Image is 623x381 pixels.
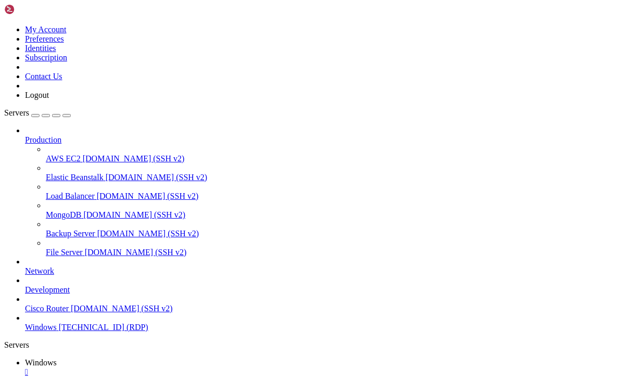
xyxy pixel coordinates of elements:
[25,53,67,62] a: Subscription
[46,210,619,220] a: MongoDB [DOMAIN_NAME] (SSH v2)
[46,182,619,201] li: Load Balancer [DOMAIN_NAME] (SSH v2)
[46,173,619,182] a: Elastic Beanstalk [DOMAIN_NAME] (SSH v2)
[25,358,619,377] a: Windows
[97,229,199,238] span: [DOMAIN_NAME] (SSH v2)
[46,229,95,238] span: Backup Server
[46,192,619,201] a: Load Balancer [DOMAIN_NAME] (SSH v2)
[25,313,619,332] li: Windows [TECHNICAL_ID] (RDP)
[25,304,69,313] span: Cisco Router
[25,323,57,332] span: Windows
[4,108,29,117] span: Servers
[25,266,619,276] a: Network
[46,238,619,257] li: File Server [DOMAIN_NAME] (SSH v2)
[83,154,185,163] span: [DOMAIN_NAME] (SSH v2)
[46,220,619,238] li: Backup Server [DOMAIN_NAME] (SSH v2)
[97,192,199,200] span: [DOMAIN_NAME] (SSH v2)
[25,44,56,53] a: Identities
[25,257,619,276] li: Network
[25,285,70,294] span: Development
[46,163,619,182] li: Elastic Beanstalk [DOMAIN_NAME] (SSH v2)
[4,4,64,15] img: Shellngn
[83,210,185,219] span: [DOMAIN_NAME] (SSH v2)
[46,210,81,219] span: MongoDB
[25,72,62,81] a: Contact Us
[25,276,619,295] li: Development
[4,108,71,117] a: Servers
[46,154,619,163] a: AWS EC2 [DOMAIN_NAME] (SSH v2)
[25,25,67,34] a: My Account
[46,154,81,163] span: AWS EC2
[59,323,148,332] span: [TECHNICAL_ID] (RDP)
[25,126,619,257] li: Production
[4,340,619,350] div: Servers
[25,323,619,332] a: Windows [TECHNICAL_ID] (RDP)
[25,91,49,99] a: Logout
[46,173,104,182] span: Elastic Beanstalk
[25,266,54,275] span: Network
[71,304,173,313] span: [DOMAIN_NAME] (SSH v2)
[25,295,619,313] li: Cisco Router [DOMAIN_NAME] (SSH v2)
[25,34,64,43] a: Preferences
[46,192,95,200] span: Load Balancer
[46,248,83,257] span: File Server
[85,248,187,257] span: [DOMAIN_NAME] (SSH v2)
[25,285,619,295] a: Development
[46,145,619,163] li: AWS EC2 [DOMAIN_NAME] (SSH v2)
[25,135,619,145] a: Production
[46,248,619,257] a: File Server [DOMAIN_NAME] (SSH v2)
[46,201,619,220] li: MongoDB [DOMAIN_NAME] (SSH v2)
[25,367,619,377] a: 
[46,229,619,238] a: Backup Server [DOMAIN_NAME] (SSH v2)
[25,135,61,144] span: Production
[25,358,57,367] span: Windows
[106,173,208,182] span: [DOMAIN_NAME] (SSH v2)
[25,304,619,313] a: Cisco Router [DOMAIN_NAME] (SSH v2)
